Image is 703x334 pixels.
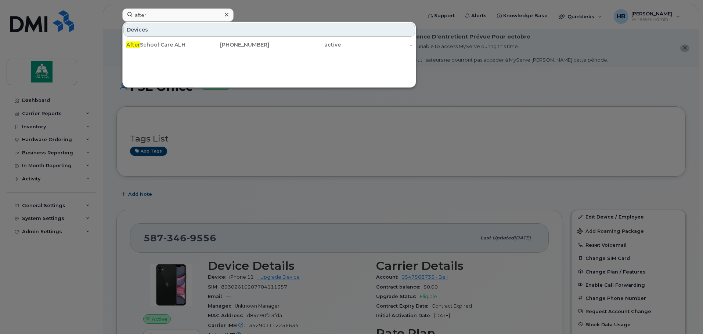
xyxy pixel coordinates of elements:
[269,41,341,48] div: active
[126,41,198,48] div: School Care ALH
[341,41,412,48] div: -
[126,41,140,48] span: After
[123,38,415,51] a: AfterSchool Care ALH[PHONE_NUMBER]active-
[123,23,415,37] div: Devices
[198,41,270,48] div: [PHONE_NUMBER]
